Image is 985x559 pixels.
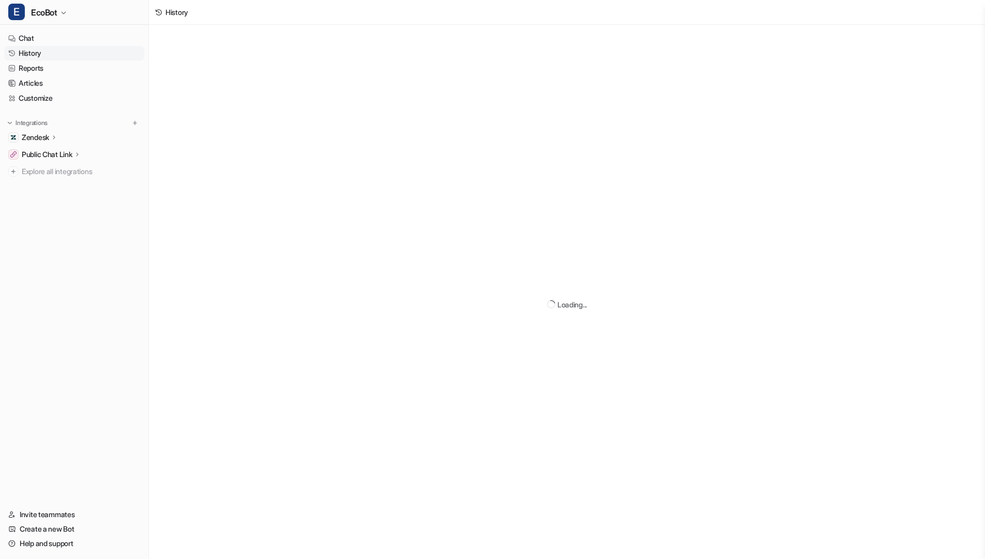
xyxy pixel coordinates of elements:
p: Zendesk [22,132,49,143]
p: Integrations [16,119,48,127]
img: expand menu [6,119,13,127]
img: Public Chat Link [10,151,17,158]
a: Customize [4,91,144,105]
img: Zendesk [10,134,17,141]
a: Invite teammates [4,507,144,522]
span: EcoBot [31,5,57,20]
p: Public Chat Link [22,149,72,160]
button: Integrations [4,118,51,128]
img: explore all integrations [8,166,19,177]
span: Explore all integrations [22,163,140,180]
a: Create a new Bot [4,522,144,536]
a: History [4,46,144,60]
a: Chat [4,31,144,45]
a: Help and support [4,536,144,551]
span: E [8,4,25,20]
a: Reports [4,61,144,75]
div: History [165,7,188,18]
a: Explore all integrations [4,164,144,179]
img: menu_add.svg [131,119,139,127]
a: Articles [4,76,144,90]
div: Loading... [557,299,587,310]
